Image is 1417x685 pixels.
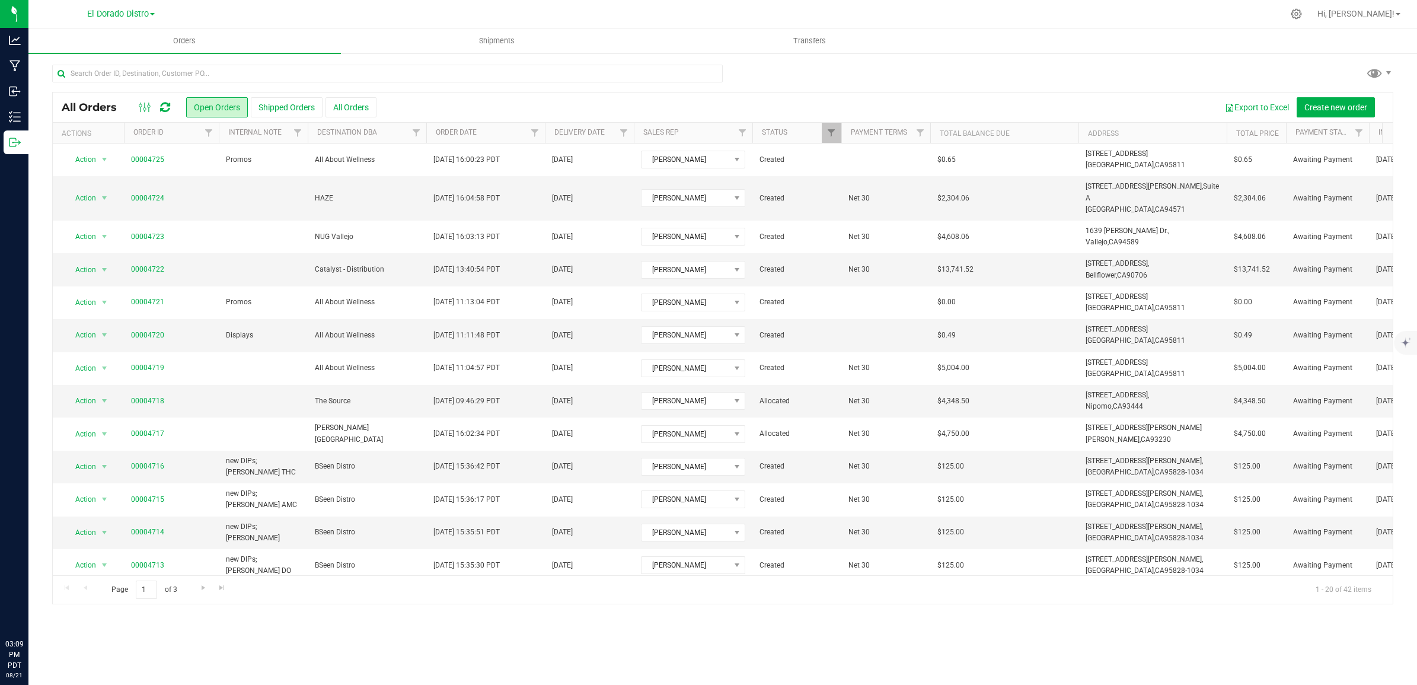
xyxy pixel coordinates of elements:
span: $4,608.06 [937,231,969,243]
span: Created [759,461,834,472]
span: Created [759,264,834,275]
span: [STREET_ADDRESS][PERSON_NAME], [1086,555,1203,563]
span: 94589 [1118,238,1139,246]
span: 95811 [1164,369,1185,378]
span: new DIPs; [PERSON_NAME] [226,521,301,544]
span: [GEOGRAPHIC_DATA], [1086,534,1155,542]
span: [DATE] [552,231,573,243]
span: select [97,393,112,409]
a: 00004721 [131,297,164,308]
span: 95811 [1164,161,1185,169]
span: Net 30 [848,231,923,243]
span: $4,750.00 [1234,428,1266,439]
span: CA [1155,501,1164,509]
span: $0.65 [937,154,956,165]
span: Action [65,557,97,574]
a: Internal Note [228,128,282,136]
span: Net 30 [848,560,923,571]
span: select [97,294,112,311]
span: select [97,491,112,508]
span: [PERSON_NAME] [642,294,730,311]
a: Sales Rep [643,128,679,136]
span: Awaiting Payment [1293,264,1362,275]
span: [DATE] 16:04:58 PDT [433,193,500,204]
span: Allocated [759,428,834,439]
span: [GEOGRAPHIC_DATA], [1086,369,1155,378]
span: Awaiting Payment [1293,527,1362,538]
a: Filter [199,123,219,143]
span: [PERSON_NAME] [642,327,730,343]
span: [DATE] [552,154,573,165]
span: [DATE] [1376,297,1397,308]
span: Created [759,330,834,341]
span: Displays [226,330,253,341]
span: [DATE] 15:36:42 PDT [433,461,500,472]
span: [DATE] [552,428,573,439]
span: 93230 [1150,435,1171,444]
span: CA [1141,435,1150,444]
span: $5,004.00 [937,362,969,374]
a: Go to the next page [194,581,212,597]
a: 00004713 [131,560,164,571]
a: 00004717 [131,428,164,439]
span: $125.00 [937,560,964,571]
a: Delivery Date [554,128,605,136]
span: select [97,557,112,574]
span: [DATE] 15:35:30 PDT [433,560,500,571]
span: Nipomo, [1086,402,1113,410]
span: Create new order [1304,103,1367,112]
span: All About Wellness [315,330,419,341]
span: [DATE] [1376,264,1397,275]
span: $4,348.50 [937,396,969,407]
span: $2,304.06 [937,193,969,204]
span: [DATE] [1376,231,1397,243]
th: Address [1078,123,1227,144]
span: All Orders [62,101,129,114]
span: Awaiting Payment [1293,362,1362,374]
span: [DATE] [1376,428,1397,439]
input: 1 [136,581,157,599]
a: Shipments [341,28,653,53]
span: [STREET_ADDRESS][PERSON_NAME], [1086,182,1203,190]
span: [PERSON_NAME] [642,360,730,377]
span: $125.00 [937,494,964,505]
span: Action [65,524,97,541]
a: Filter [911,123,930,143]
span: Transfers [777,36,842,46]
span: Awaiting Payment [1293,193,1362,204]
a: Filter [525,123,545,143]
span: [DATE] 11:11:48 PDT [433,330,500,341]
a: Order ID [133,128,164,136]
div: Actions [62,129,119,138]
span: CA [1155,161,1164,169]
span: CA [1117,271,1126,279]
span: [GEOGRAPHIC_DATA], [1086,161,1155,169]
span: Page of 3 [101,581,187,599]
span: 95811 [1164,336,1185,345]
span: Vallejo, [1086,238,1109,246]
span: $4,348.50 [1234,396,1266,407]
span: [PERSON_NAME] [642,524,730,541]
span: [STREET_ADDRESS][PERSON_NAME], [1086,457,1203,465]
a: 00004714 [131,527,164,538]
span: new DIPs; [PERSON_NAME] DO [226,554,301,576]
span: All About Wellness [315,362,419,374]
span: new DIPs; [PERSON_NAME] THC [226,455,301,478]
span: CA [1109,238,1118,246]
span: The Source [315,396,419,407]
span: Awaiting Payment [1293,494,1362,505]
span: [DATE] 16:02:34 PDT [433,428,500,439]
inline-svg: Analytics [9,34,21,46]
span: [GEOGRAPHIC_DATA], [1086,468,1155,476]
span: [GEOGRAPHIC_DATA], [1086,205,1155,214]
span: El Dorado Distro [87,9,149,19]
span: select [97,190,112,206]
inline-svg: Inventory [9,111,21,123]
span: Net 30 [848,362,923,374]
span: [DATE] [1376,527,1397,538]
a: Total Price [1236,129,1279,138]
span: Awaiting Payment [1293,461,1362,472]
span: $0.00 [1234,297,1252,308]
span: BSeen Distro [315,494,419,505]
span: Awaiting Payment [1293,231,1362,243]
